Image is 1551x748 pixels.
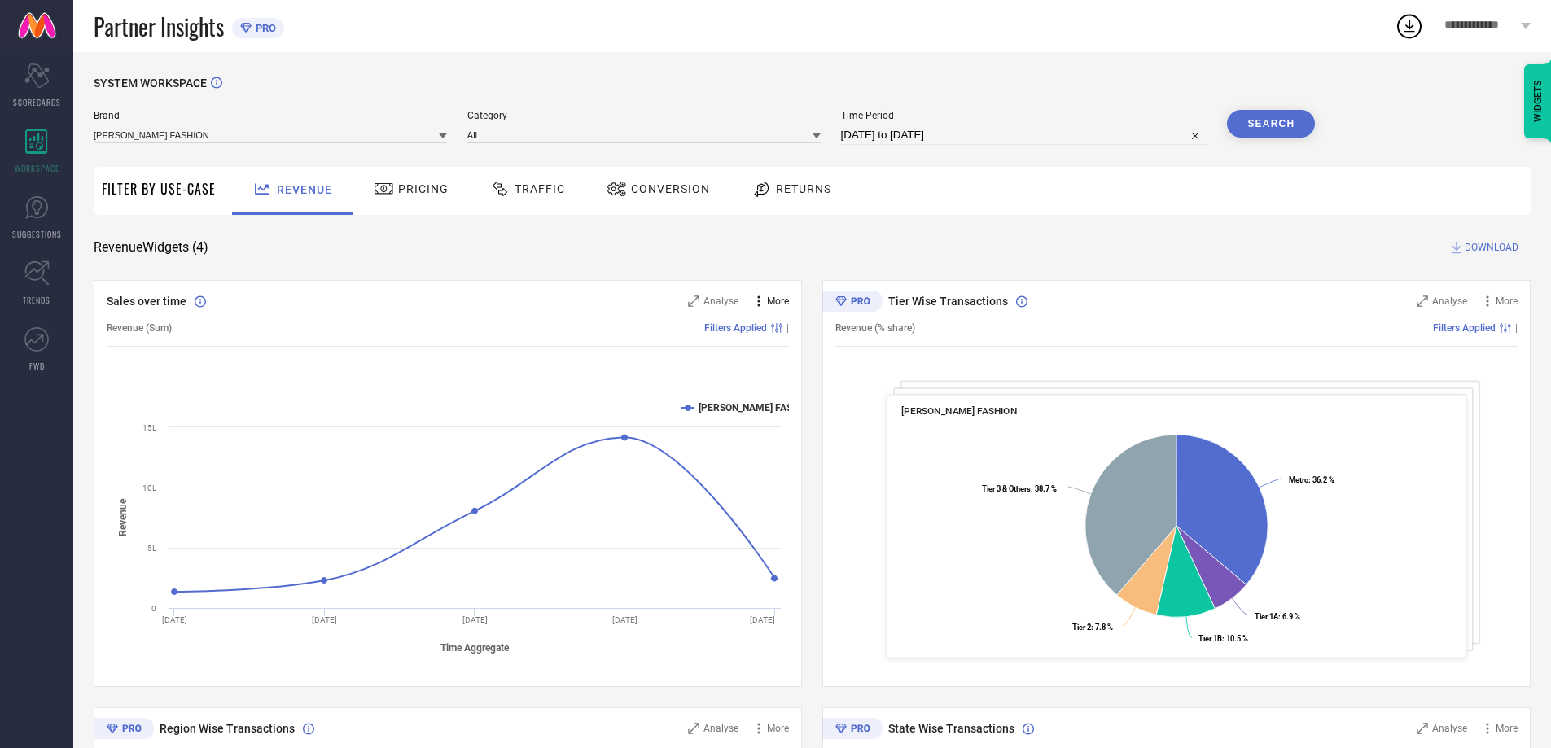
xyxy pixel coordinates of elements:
[699,402,815,413] text: [PERSON_NAME] FASHION
[160,722,295,735] span: Region Wise Transactions
[94,10,224,43] span: Partner Insights
[703,295,738,307] span: Analyse
[142,423,157,432] text: 15L
[1255,612,1300,621] text: : 6.9 %
[704,322,767,334] span: Filters Applied
[703,723,738,734] span: Analyse
[102,179,216,199] span: Filter By Use-Case
[1198,634,1248,643] text: : 10.5 %
[94,239,208,256] span: Revenue Widgets ( 4 )
[107,322,172,334] span: Revenue (Sum)
[1255,612,1279,621] tspan: Tier 1A
[1417,723,1428,734] svg: Zoom
[467,110,821,121] span: Category
[982,484,1031,493] tspan: Tier 3 & Others
[1465,239,1518,256] span: DOWNLOAD
[312,615,337,624] text: [DATE]
[1395,11,1424,41] div: Open download list
[117,498,129,536] tspan: Revenue
[1433,322,1496,334] span: Filters Applied
[776,182,831,195] span: Returns
[1417,295,1428,307] svg: Zoom
[612,615,637,624] text: [DATE]
[398,182,449,195] span: Pricing
[13,96,61,108] span: SCORECARDS
[786,322,789,334] span: |
[1198,634,1222,643] tspan: Tier 1B
[822,718,883,742] div: Premium
[23,294,50,306] span: TRENDS
[631,182,710,195] span: Conversion
[822,291,883,315] div: Premium
[252,22,276,34] span: PRO
[1432,723,1467,734] span: Analyse
[1289,475,1308,484] tspan: Metro
[147,544,157,553] text: 5L
[841,125,1207,145] input: Select time period
[1496,723,1518,734] span: More
[1432,295,1467,307] span: Analyse
[835,322,915,334] span: Revenue (% share)
[767,723,789,734] span: More
[1072,623,1113,632] text: : 7.8 %
[142,483,157,492] text: 10L
[1072,623,1091,632] tspan: Tier 2
[94,77,207,90] span: SYSTEM WORKSPACE
[767,295,789,307] span: More
[1515,322,1518,334] span: |
[515,182,565,195] span: Traffic
[162,615,187,624] text: [DATE]
[750,615,775,624] text: [DATE]
[901,405,1018,417] span: [PERSON_NAME] FASHION
[440,642,510,654] tspan: Time Aggregate
[688,723,699,734] svg: Zoom
[12,228,62,240] span: SUGGESTIONS
[29,360,45,372] span: FWD
[94,110,447,121] span: Brand
[1227,110,1315,138] button: Search
[982,484,1057,493] text: : 38.7 %
[15,162,59,174] span: WORKSPACE
[888,295,1008,308] span: Tier Wise Transactions
[277,183,332,196] span: Revenue
[151,604,156,613] text: 0
[688,295,699,307] svg: Zoom
[1289,475,1334,484] text: : 36.2 %
[888,722,1014,735] span: State Wise Transactions
[107,295,186,308] span: Sales over time
[1496,295,1518,307] span: More
[462,615,488,624] text: [DATE]
[841,110,1207,121] span: Time Period
[94,718,154,742] div: Premium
